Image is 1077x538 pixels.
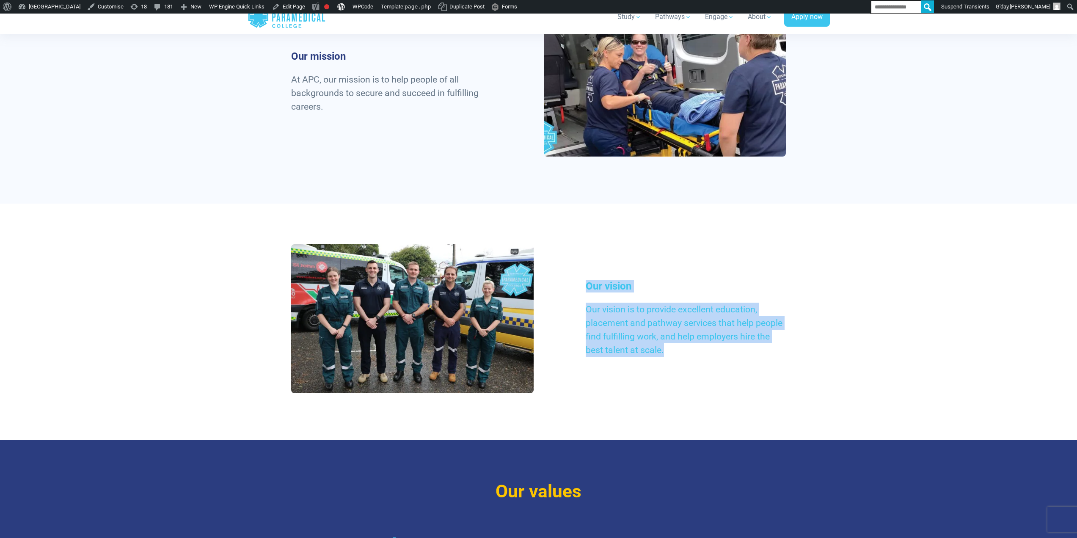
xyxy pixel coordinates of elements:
[291,50,491,63] h3: Our mission
[405,3,431,10] span: page.php
[743,5,777,29] a: About
[784,8,830,27] a: Apply now
[1010,3,1050,10] span: [PERSON_NAME]
[700,5,739,29] a: Engage
[612,5,647,29] a: Study
[248,3,326,31] a: Australian Paramedical College
[586,280,786,292] h3: Our vision
[324,4,329,9] div: Focus keyphrase not set
[291,481,786,502] h3: Our values
[650,5,697,29] a: Pathways
[586,304,782,355] span: Our vision is to provide excellent education, placement and pathway services that help people fin...
[291,74,479,112] span: At APC, our mission is to help people of all backgrounds to secure and succeed in fulfilling care...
